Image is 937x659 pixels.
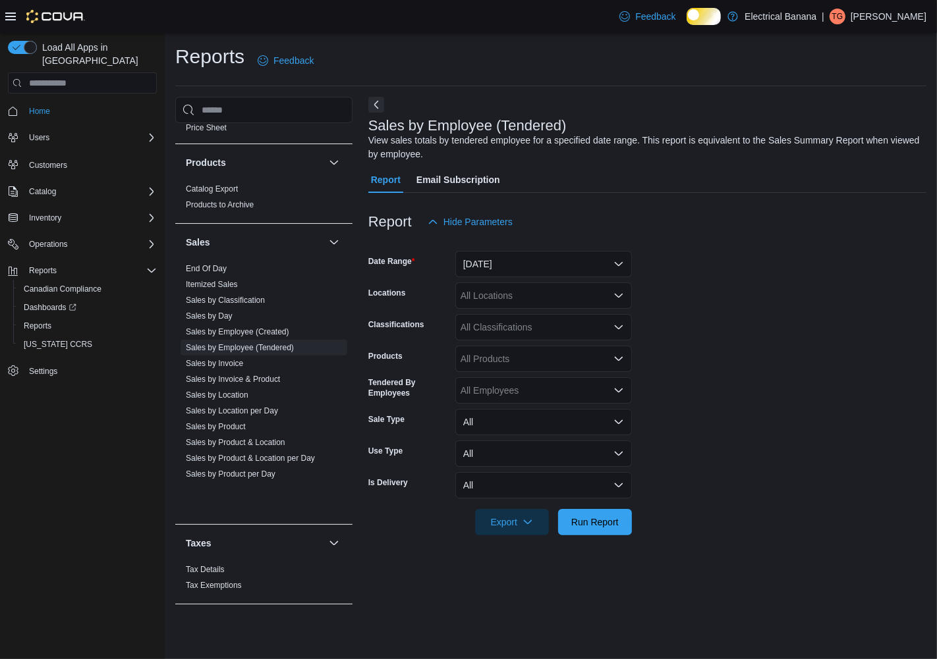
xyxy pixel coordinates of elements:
[13,280,162,298] button: Canadian Compliance
[175,261,353,524] div: Sales
[13,317,162,335] button: Reports
[186,311,233,321] a: Sales by Day
[29,265,57,276] span: Reports
[3,155,162,174] button: Customers
[24,263,157,278] span: Reports
[613,290,624,301] button: Open list of options
[830,9,845,24] div: Ted Gzebb
[29,213,61,223] span: Inventory
[24,157,72,173] a: Customers
[3,361,162,381] button: Settings
[3,101,162,120] button: Home
[18,336,157,352] span: Washington CCRS
[24,302,76,313] span: Dashboards
[186,374,280,384] span: Sales by Invoice & Product
[29,132,49,143] span: Users
[24,184,157,199] span: Catalog
[186,263,227,274] span: End Of Day
[18,318,57,334] a: Reports
[186,581,242,590] a: Tax Exemptions
[455,440,632,467] button: All
[186,437,285,448] span: Sales by Product & Location
[186,564,225,575] span: Tax Details
[252,47,319,74] a: Feedback
[37,41,157,67] span: Load All Apps in [GEOGRAPHIC_DATA]
[422,209,518,235] button: Hide Parameters
[24,363,63,379] a: Settings
[558,509,632,535] button: Run Report
[186,296,265,305] a: Sales by Classification
[326,155,342,171] button: Products
[613,322,624,332] button: Open list of options
[186,343,294,352] a: Sales by Employee (Tendered)
[455,251,632,277] button: [DATE]
[368,377,450,398] label: Tendered By Employees
[455,409,632,435] button: All
[175,562,353,604] div: Taxes
[483,509,541,535] span: Export
[186,358,243,369] span: Sales by Invoice
[186,469,275,479] span: Sales by Product per Day
[368,288,406,298] label: Locations
[186,537,324,550] button: Taxes
[186,359,243,368] a: Sales by Invoice
[416,167,500,193] span: Email Subscription
[186,454,315,463] a: Sales by Product & Location per Day
[186,156,226,169] h3: Products
[18,281,157,297] span: Canadian Compliance
[368,351,403,361] label: Products
[475,509,549,535] button: Export
[186,280,238,289] a: Itemized Sales
[186,390,248,400] span: Sales by Location
[368,414,405,425] label: Sale Type
[24,363,157,379] span: Settings
[186,438,285,447] a: Sales by Product & Location
[822,9,824,24] p: |
[18,281,107,297] a: Canadian Compliance
[186,537,212,550] h3: Taxes
[186,156,324,169] button: Products
[186,184,238,194] a: Catalog Export
[443,215,513,228] span: Hide Parameters
[24,184,61,199] button: Catalog
[368,118,567,134] h3: Sales by Employee (Tendered)
[455,472,632,498] button: All
[8,96,157,415] nav: Complex example
[745,9,816,24] p: Electrical Banana
[3,209,162,227] button: Inventory
[273,54,314,67] span: Feedback
[186,375,280,384] a: Sales by Invoice & Product
[186,342,294,353] span: Sales by Employee (Tendered)
[24,210,67,226] button: Inventory
[24,210,157,226] span: Inventory
[186,422,246,431] a: Sales by Product
[18,336,98,352] a: [US_STATE] CCRS
[326,234,342,250] button: Sales
[24,103,157,119] span: Home
[635,10,675,23] span: Feedback
[186,327,289,336] a: Sales by Employee (Created)
[3,235,162,253] button: Operations
[613,385,624,396] button: Open list of options
[29,106,50,117] span: Home
[3,128,162,147] button: Users
[24,236,157,252] span: Operations
[186,406,278,415] a: Sales by Location per Day
[368,214,412,230] h3: Report
[175,181,353,223] div: Products
[368,477,408,488] label: Is Delivery
[614,3,681,30] a: Feedback
[186,295,265,305] span: Sales by Classification
[186,264,227,273] a: End Of Day
[24,130,157,145] span: Users
[29,186,56,197] span: Catalog
[832,9,843,24] span: TG
[368,134,920,161] div: View sales totals by tendered employee for a specified date range. This report is equivalent to t...
[368,446,403,456] label: Use Type
[24,263,62,278] button: Reports
[13,298,162,317] a: Dashboards
[186,123,227,132] a: Price Sheet
[186,236,210,249] h3: Sales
